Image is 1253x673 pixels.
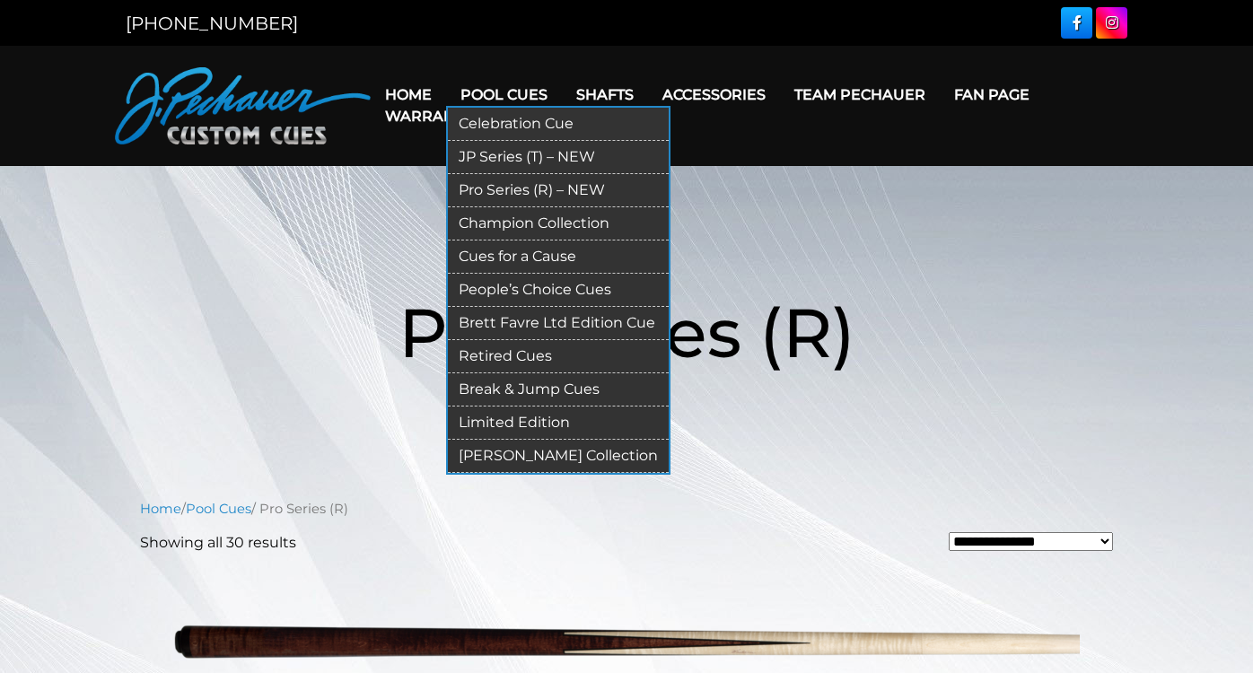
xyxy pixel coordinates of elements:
[448,340,669,373] a: Retired Cues
[448,440,669,473] a: [PERSON_NAME] Collection
[448,174,669,207] a: Pro Series (R) – NEW
[371,72,446,118] a: Home
[399,291,855,374] span: Pro Series (R)
[949,532,1113,551] select: Shop order
[448,240,669,274] a: Cues for a Cause
[371,93,486,139] a: Warranty
[562,72,648,118] a: Shafts
[448,373,669,406] a: Break & Jump Cues
[940,72,1044,118] a: Fan Page
[780,72,940,118] a: Team Pechauer
[448,406,669,440] a: Limited Edition
[140,532,296,554] p: Showing all 30 results
[126,13,298,34] a: [PHONE_NUMBER]
[448,141,669,174] a: JP Series (T) – NEW
[448,274,669,307] a: People’s Choice Cues
[186,501,251,517] a: Pool Cues
[448,207,669,240] a: Champion Collection
[486,93,555,139] a: Cart
[140,501,181,517] a: Home
[648,72,780,118] a: Accessories
[115,67,371,144] img: Pechauer Custom Cues
[448,108,669,141] a: Celebration Cue
[140,499,1113,519] nav: Breadcrumb
[446,72,562,118] a: Pool Cues
[448,307,669,340] a: Brett Favre Ltd Edition Cue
